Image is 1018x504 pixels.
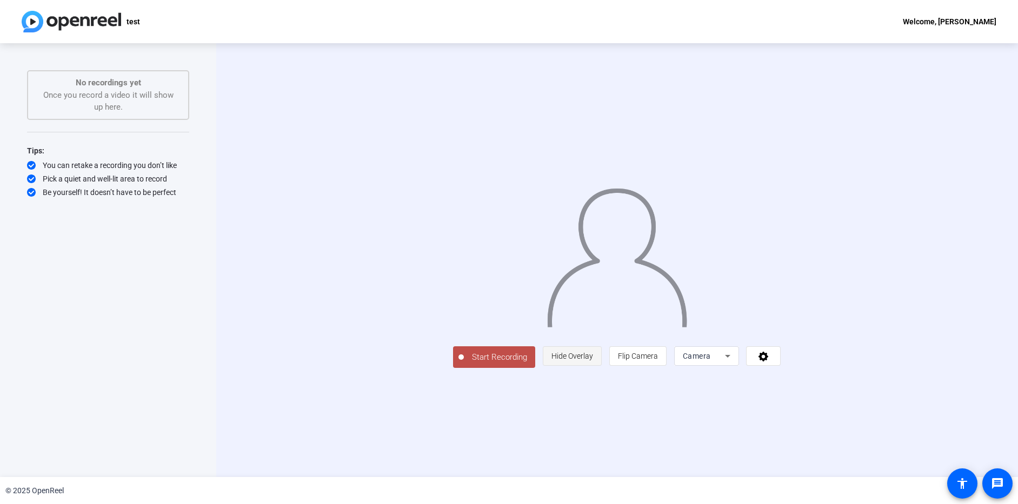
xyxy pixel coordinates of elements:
[453,346,535,368] button: Start Recording
[27,160,189,171] div: You can retake a recording you don’t like
[5,485,64,496] div: © 2025 OpenReel
[543,346,602,366] button: Hide Overlay
[127,15,140,28] p: test
[22,11,121,32] img: OpenReel logo
[546,180,688,327] img: overlay
[27,173,189,184] div: Pick a quiet and well-lit area to record
[618,352,658,360] span: Flip Camera
[551,352,593,360] span: Hide Overlay
[609,346,667,366] button: Flip Camera
[991,477,1004,490] mat-icon: message
[903,15,996,28] div: Welcome, [PERSON_NAME]
[956,477,969,490] mat-icon: accessibility
[27,187,189,198] div: Be yourself! It doesn’t have to be perfect
[683,352,711,360] span: Camera
[39,77,177,89] p: No recordings yet
[27,144,189,157] div: Tips:
[464,351,535,364] span: Start Recording
[39,77,177,113] div: Once you record a video it will show up here.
